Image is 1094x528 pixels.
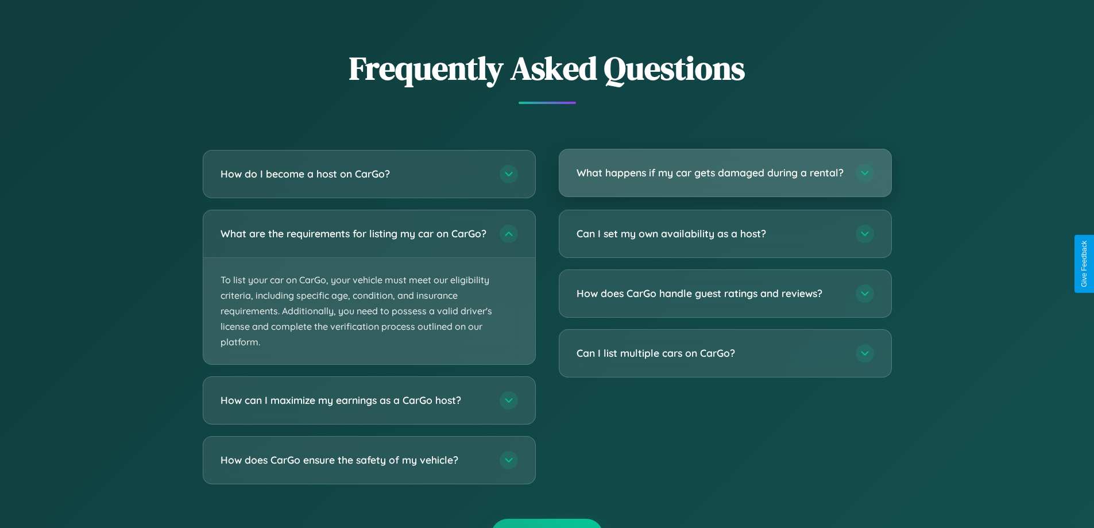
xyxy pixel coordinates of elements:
[221,226,488,241] h3: What are the requirements for listing my car on CarGo?
[577,346,844,360] h3: Can I list multiple cars on CarGo?
[577,226,844,241] h3: Can I set my own availability as a host?
[577,286,844,300] h3: How does CarGo handle guest ratings and reviews?
[203,46,892,90] h2: Frequently Asked Questions
[221,167,488,181] h3: How do I become a host on CarGo?
[1080,241,1088,287] div: Give Feedback
[221,453,488,468] h3: How does CarGo ensure the safety of my vehicle?
[577,165,844,180] h3: What happens if my car gets damaged during a rental?
[221,394,488,408] h3: How can I maximize my earnings as a CarGo host?
[203,258,535,365] p: To list your car on CarGo, your vehicle must meet our eligibility criteria, including specific ag...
